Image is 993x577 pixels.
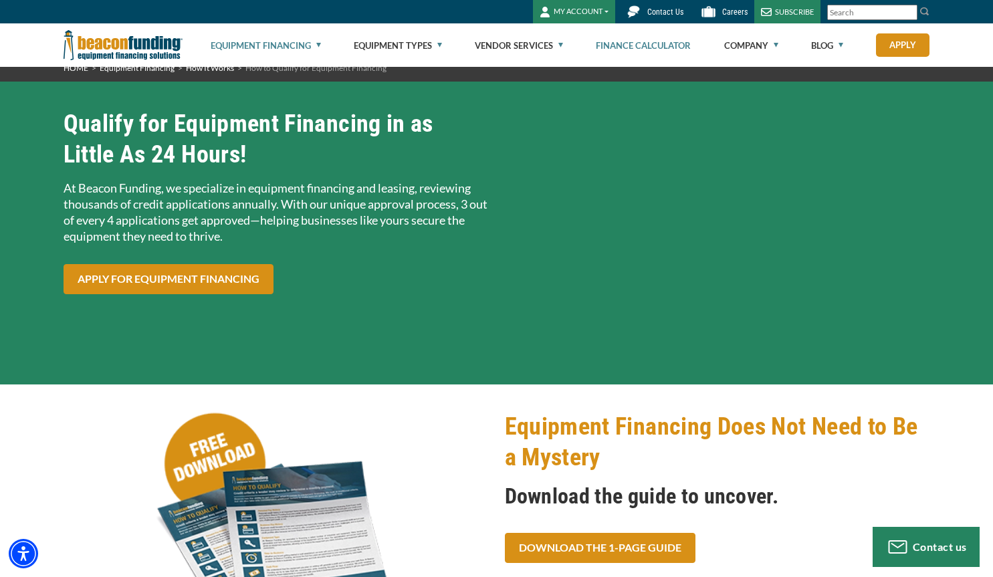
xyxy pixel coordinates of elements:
span: Contact Us [647,7,683,17]
button: Contact us [873,527,980,567]
h2: Equipment Financing Does Not Need to Be a Mystery [505,411,930,473]
a: Company [724,24,778,67]
a: How It Works [186,63,234,73]
a: Blog [811,24,843,67]
a: Equipment Financing Does Not Need to Be a Mystery [64,524,489,537]
a: Vendor Services [475,24,563,67]
a: Apply for Equipment Financing [64,264,273,294]
a: Equipment Types [354,24,442,67]
h2: Qualify for Equipment Financing in as Little As 24 Hours! [64,108,489,170]
h3: Download the guide to uncover. [505,483,930,509]
a: Finance Calculator [596,24,691,67]
span: Careers [722,7,748,17]
p: At Beacon Funding, we specialize in equipment financing and leasing, reviewing thousands of credi... [64,180,489,244]
a: HOME [64,63,88,73]
a: Equipment Financing [100,63,175,73]
img: Beacon Funding Corporation logo [64,23,183,67]
a: Apply [876,33,929,57]
a: Download the 1-Page Guide [505,533,695,563]
iframe: 6 Simple Steps to Equipment Financing with Beacon Funding [505,108,930,348]
span: How to Qualify for Equipment Financing [245,63,387,73]
a: Clear search text [903,7,914,18]
input: Search [827,5,917,20]
span: Contact us [913,540,967,553]
a: Equipment Financing [211,24,321,67]
div: Accessibility Menu [9,539,38,568]
img: Search [919,6,930,17]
